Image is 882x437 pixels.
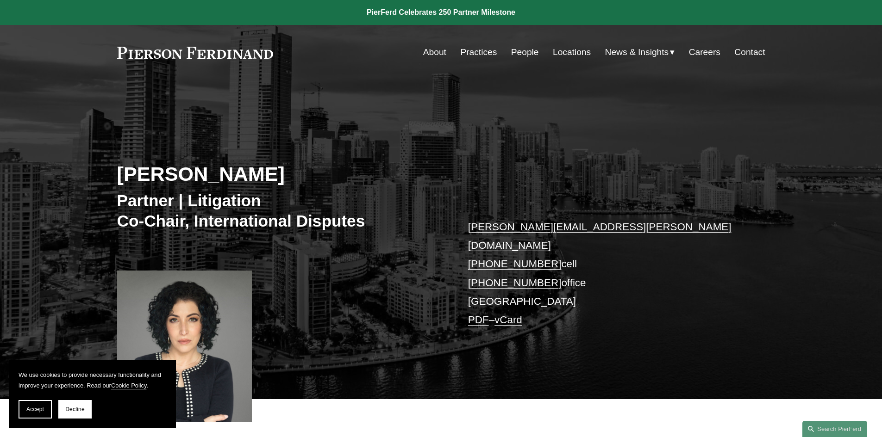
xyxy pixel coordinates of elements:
[19,369,167,391] p: We use cookies to provide necessary functionality and improve your experience. Read our .
[468,314,489,326] a: PDF
[689,43,720,61] a: Careers
[468,258,562,270] a: [PHONE_NUMBER]
[553,43,591,61] a: Locations
[117,191,441,231] h3: Partner | Litigation Co-Chair, International Disputes
[605,43,675,61] a: folder dropdown
[26,406,44,412] span: Accept
[605,44,669,61] span: News & Insights
[511,43,539,61] a: People
[468,221,732,251] a: [PERSON_NAME][EMAIL_ADDRESS][PERSON_NAME][DOMAIN_NAME]
[423,43,446,61] a: About
[460,43,497,61] a: Practices
[494,314,522,326] a: vCard
[9,360,176,428] section: Cookie banner
[65,406,85,412] span: Decline
[58,400,92,419] button: Decline
[111,382,147,389] a: Cookie Policy
[802,421,867,437] a: Search this site
[734,43,765,61] a: Contact
[468,277,562,289] a: [PHONE_NUMBER]
[19,400,52,419] button: Accept
[117,162,441,186] h2: [PERSON_NAME]
[468,218,738,330] p: cell office [GEOGRAPHIC_DATA] –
